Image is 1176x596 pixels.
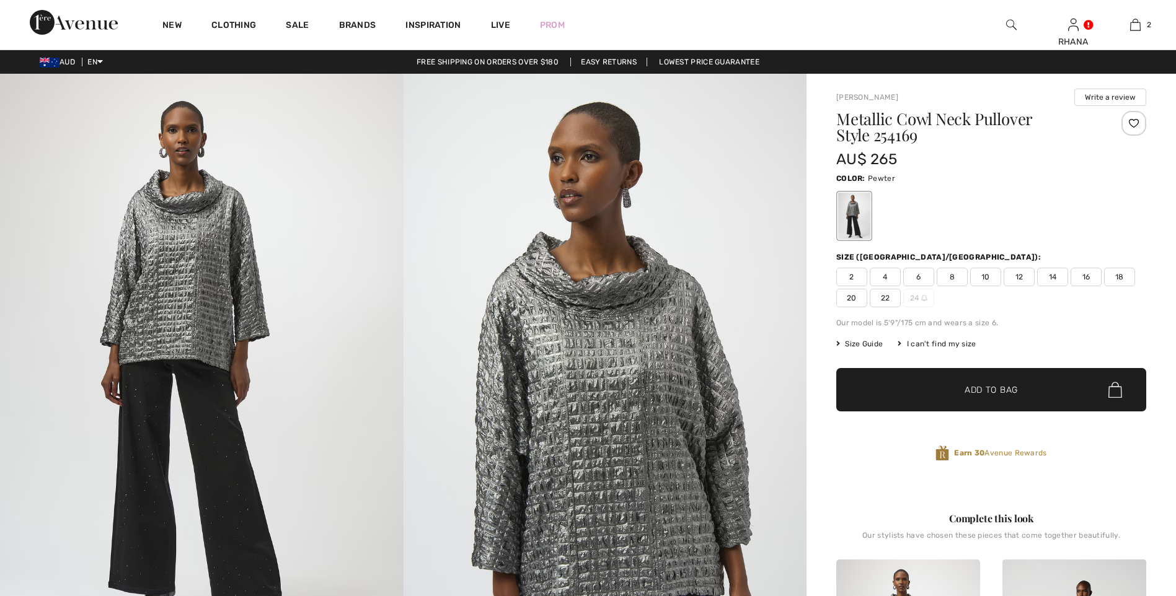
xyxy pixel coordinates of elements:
[649,58,769,66] a: Lowest Price Guarantee
[570,58,647,66] a: Easy Returns
[935,445,949,462] img: Avenue Rewards
[836,174,865,183] span: Color:
[836,151,897,168] span: AU$ 265
[836,368,1146,411] button: Add to Bag
[937,268,968,286] span: 8
[870,289,901,307] span: 22
[1074,89,1146,106] button: Write a review
[339,20,376,33] a: Brands
[1105,17,1165,32] a: 2
[836,111,1095,143] h1: Metallic Cowl Neck Pullover Style 254169
[836,252,1043,263] div: Size ([GEOGRAPHIC_DATA]/[GEOGRAPHIC_DATA]):
[1068,17,1079,32] img: My Info
[87,58,103,66] span: EN
[40,58,60,68] img: Australian Dollar
[921,295,927,301] img: ring-m.svg
[1104,268,1135,286] span: 18
[954,449,984,457] strong: Earn 30
[903,268,934,286] span: 6
[1071,268,1102,286] span: 16
[954,447,1046,458] span: Avenue Rewards
[1004,268,1035,286] span: 12
[40,58,80,66] span: AUD
[407,58,568,66] a: Free shipping on orders over $180
[836,268,867,286] span: 2
[1108,382,1122,398] img: Bag.svg
[30,10,118,35] img: 1ère Avenue
[405,20,461,33] span: Inspiration
[1068,19,1079,30] a: Sign In
[836,531,1146,550] div: Our stylists have chosen these pieces that come together beautifully.
[836,289,867,307] span: 20
[1130,17,1141,32] img: My Bag
[836,317,1146,328] div: Our model is 5'9"/175 cm and wears a size 6.
[898,338,976,349] div: I can't find my size
[868,174,895,183] span: Pewter
[870,268,901,286] span: 4
[286,20,309,33] a: Sale
[836,511,1146,526] div: Complete this look
[838,193,870,239] div: Pewter
[836,93,898,102] a: [PERSON_NAME]
[903,289,934,307] span: 24
[970,268,1001,286] span: 10
[1043,35,1103,48] div: RHANA
[1147,19,1151,30] span: 2
[491,19,510,32] a: Live
[836,338,883,349] span: Size Guide
[1006,17,1017,32] img: search the website
[211,20,256,33] a: Clothing
[1037,268,1068,286] span: 14
[162,20,182,33] a: New
[540,19,565,32] a: Prom
[965,383,1018,397] span: Add to Bag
